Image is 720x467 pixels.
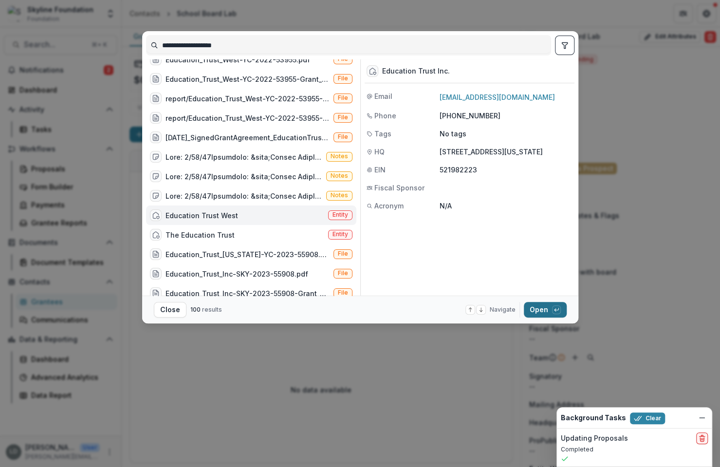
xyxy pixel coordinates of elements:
[696,432,708,444] button: delete
[166,132,330,143] div: [DATE]_SignedGrantAgreement_EducationTrustWest_YCF.pdf
[440,111,572,121] p: [PHONE_NUMBER]
[166,55,310,65] div: Education_Trust_West-YC-2022-53955.pdf
[202,306,222,313] span: results
[561,434,628,443] h2: Updating Proposals
[561,414,626,422] h2: Background Tasks
[166,113,330,123] div: report/Education_Trust_West-YC-2022-53955-Grant_Report.pdf
[696,412,708,424] button: Dismiss
[338,94,348,101] span: File
[331,153,348,160] span: Notes
[374,165,386,175] span: EIN
[166,191,322,201] div: Lore: 2/58/47Ipsumdolo: &sita;Consec AdipIscingelitse:&doei;Tempor incidid utla et dol magna al E...
[382,67,450,75] div: Education Trust Inc.
[524,302,567,318] button: Open
[166,230,235,240] div: The Education Trust
[440,147,572,157] p: [STREET_ADDRESS][US_STATE]
[166,249,330,260] div: Education_Trust_[US_STATE]-YC-2023-55908.pdf
[332,231,348,238] span: Entity
[166,74,330,84] div: Education_Trust_West-YC-2022-53955-Grant_Agreement_January_17_2023.pdf
[338,133,348,140] span: File
[374,183,425,193] span: Fiscal Sponsor
[374,91,392,101] span: Email
[338,75,348,82] span: File
[332,211,348,218] span: Entity
[166,93,330,104] div: report/Education_Trust_West-YC-2022-53955-Grant_Report.pdf
[154,302,186,318] button: Close
[630,412,665,424] button: Clear
[331,192,348,199] span: Notes
[374,129,391,139] span: Tags
[166,288,330,299] div: Education_Trust_Inc-SKY-2023-55908-Grant_Agreement_July_18_2023.pdf
[561,445,708,454] p: Completed
[338,114,348,121] span: File
[166,171,322,182] div: Lore: 2/58/47Ipsumdolo: &sita;Consec AdipIscingelitse:&doei;Tempor incidid utla et dol magna al E...
[440,129,466,139] p: No tags
[374,201,404,211] span: Acronym
[555,36,574,55] button: toggle filters
[374,111,396,121] span: Phone
[331,172,348,179] span: Notes
[166,152,322,162] div: Lore: 2/58/47Ipsumdolo: &sita;Consec AdipIscingelitse:&doei;Tempor incidid utla et dol magna al E...
[440,201,572,211] p: N/A
[338,250,348,257] span: File
[166,269,308,279] div: Education_Trust_Inc-SKY-2023-55908.pdf
[374,147,385,157] span: HQ
[338,289,348,296] span: File
[440,93,555,101] a: [EMAIL_ADDRESS][DOMAIN_NAME]
[190,306,201,313] span: 100
[338,270,348,277] span: File
[338,56,348,62] span: File
[440,165,572,175] p: 521982223
[166,210,238,221] div: Education Trust West
[490,305,516,314] span: Navigate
